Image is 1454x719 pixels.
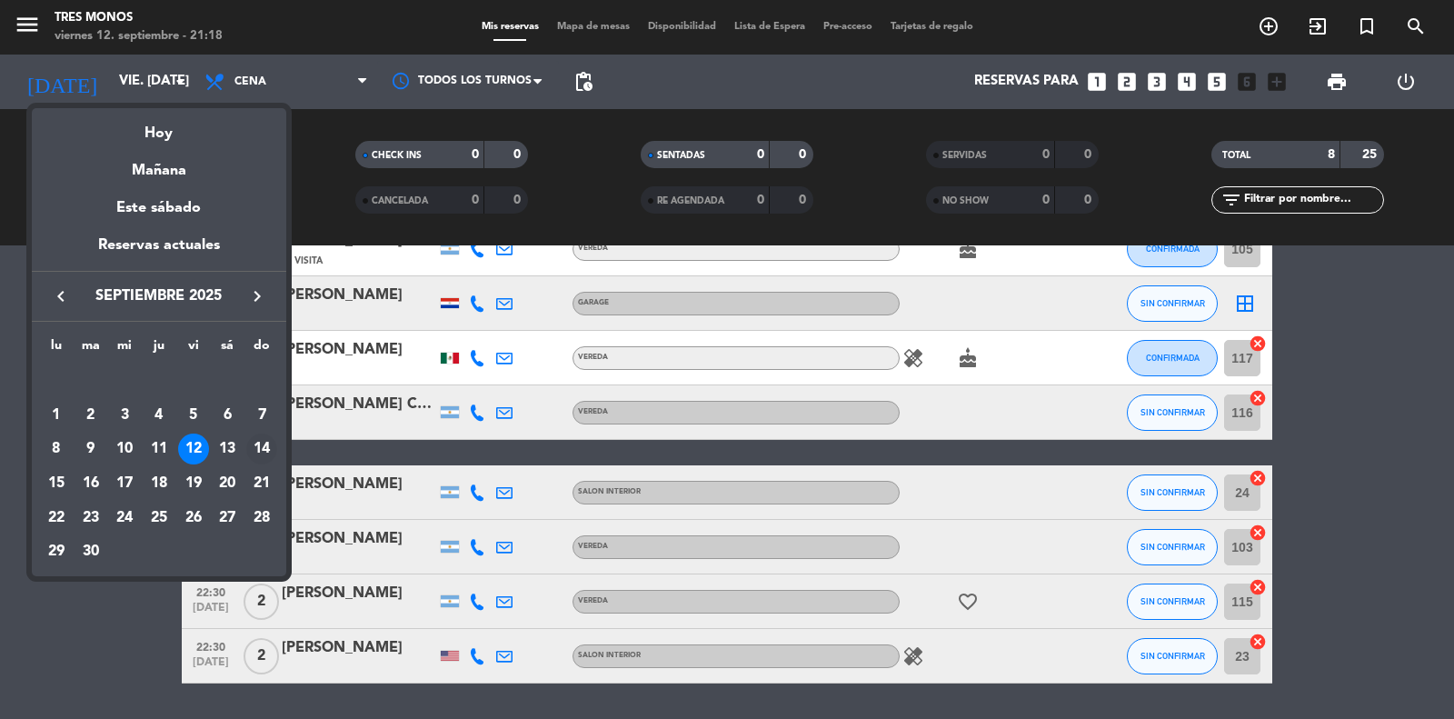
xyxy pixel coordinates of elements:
[178,468,209,499] div: 19
[107,433,142,467] td: 10 de septiembre de 2025
[75,536,106,567] div: 30
[211,335,245,364] th: sábado
[176,501,211,535] td: 26 de septiembre de 2025
[39,364,279,398] td: SEP.
[45,285,77,308] button: keyboard_arrow_left
[41,536,72,567] div: 29
[144,503,174,534] div: 25
[176,398,211,433] td: 5 de septiembre de 2025
[39,335,74,364] th: lunes
[142,433,176,467] td: 11 de septiembre de 2025
[244,501,279,535] td: 28 de septiembre de 2025
[176,335,211,364] th: viernes
[41,468,72,499] div: 15
[107,466,142,501] td: 17 de septiembre de 2025
[142,466,176,501] td: 18 de septiembre de 2025
[178,400,209,431] div: 5
[144,400,174,431] div: 4
[75,400,106,431] div: 2
[246,468,277,499] div: 21
[142,501,176,535] td: 25 de septiembre de 2025
[107,398,142,433] td: 3 de septiembre de 2025
[211,501,245,535] td: 27 de septiembre de 2025
[212,400,243,431] div: 6
[32,183,286,234] div: Este sábado
[211,433,245,467] td: 13 de septiembre de 2025
[39,398,74,433] td: 1 de septiembre de 2025
[41,434,72,464] div: 8
[74,466,108,501] td: 16 de septiembre de 2025
[109,400,140,431] div: 3
[144,468,174,499] div: 18
[244,433,279,467] td: 14 de septiembre de 2025
[39,501,74,535] td: 22 de septiembre de 2025
[32,145,286,183] div: Mañana
[246,434,277,464] div: 14
[178,434,209,464] div: 12
[244,398,279,433] td: 7 de septiembre de 2025
[107,501,142,535] td: 24 de septiembre de 2025
[246,400,277,431] div: 7
[32,108,286,145] div: Hoy
[39,466,74,501] td: 15 de septiembre de 2025
[211,466,245,501] td: 20 de septiembre de 2025
[144,434,174,464] div: 11
[77,285,241,308] span: septiembre 2025
[74,335,108,364] th: martes
[74,433,108,467] td: 9 de septiembre de 2025
[246,285,268,307] i: keyboard_arrow_right
[109,503,140,534] div: 24
[75,434,106,464] div: 9
[178,503,209,534] div: 26
[32,234,286,271] div: Reservas actuales
[109,468,140,499] div: 17
[246,503,277,534] div: 28
[212,503,243,534] div: 27
[107,335,142,364] th: miércoles
[142,335,176,364] th: jueves
[241,285,274,308] button: keyboard_arrow_right
[212,468,243,499] div: 20
[39,433,74,467] td: 8 de septiembre de 2025
[176,433,211,467] td: 12 de septiembre de 2025
[39,535,74,570] td: 29 de septiembre de 2025
[142,398,176,433] td: 4 de septiembre de 2025
[109,434,140,464] div: 10
[74,535,108,570] td: 30 de septiembre de 2025
[244,466,279,501] td: 21 de septiembre de 2025
[244,335,279,364] th: domingo
[41,503,72,534] div: 22
[74,398,108,433] td: 2 de septiembre de 2025
[176,466,211,501] td: 19 de septiembre de 2025
[41,400,72,431] div: 1
[75,503,106,534] div: 23
[74,501,108,535] td: 23 de septiembre de 2025
[50,285,72,307] i: keyboard_arrow_left
[75,468,106,499] div: 16
[212,434,243,464] div: 13
[211,398,245,433] td: 6 de septiembre de 2025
